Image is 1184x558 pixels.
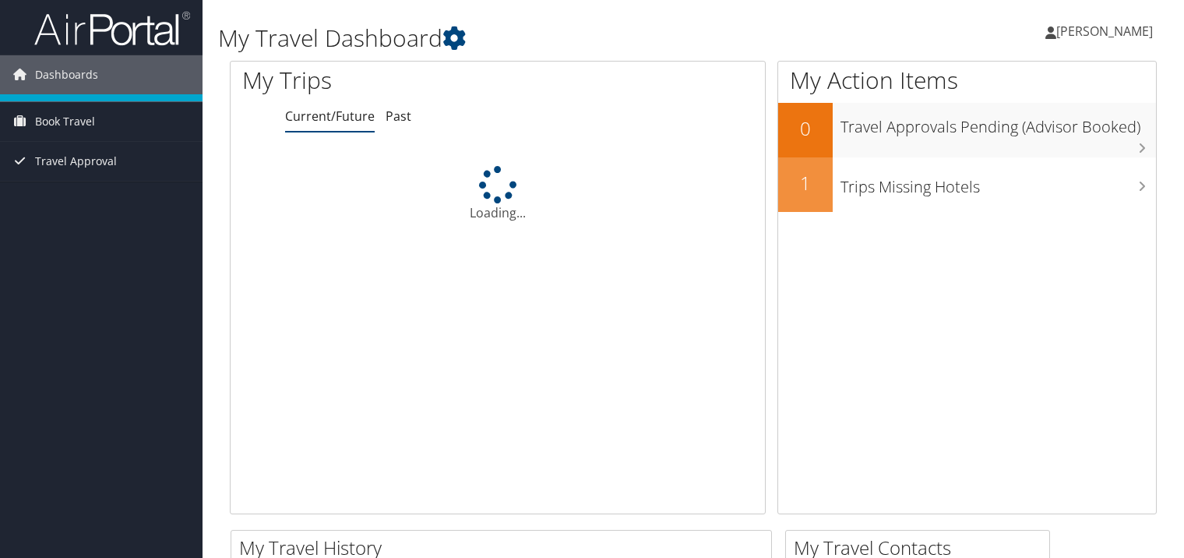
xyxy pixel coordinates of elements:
div: Loading... [231,166,765,222]
span: Dashboards [35,55,98,94]
img: airportal-logo.png [34,10,190,47]
a: 1Trips Missing Hotels [778,157,1156,212]
h2: 0 [778,115,833,142]
h1: My Trips [242,64,530,97]
span: Travel Approval [35,142,117,181]
h2: 1 [778,170,833,196]
span: [PERSON_NAME] [1056,23,1153,40]
a: [PERSON_NAME] [1045,8,1168,55]
h3: Travel Approvals Pending (Advisor Booked) [840,108,1156,138]
a: 0Travel Approvals Pending (Advisor Booked) [778,103,1156,157]
h3: Trips Missing Hotels [840,168,1156,198]
a: Past [386,108,411,125]
h1: My Action Items [778,64,1156,97]
a: Current/Future [285,108,375,125]
span: Book Travel [35,102,95,141]
h1: My Travel Dashboard [218,22,851,55]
